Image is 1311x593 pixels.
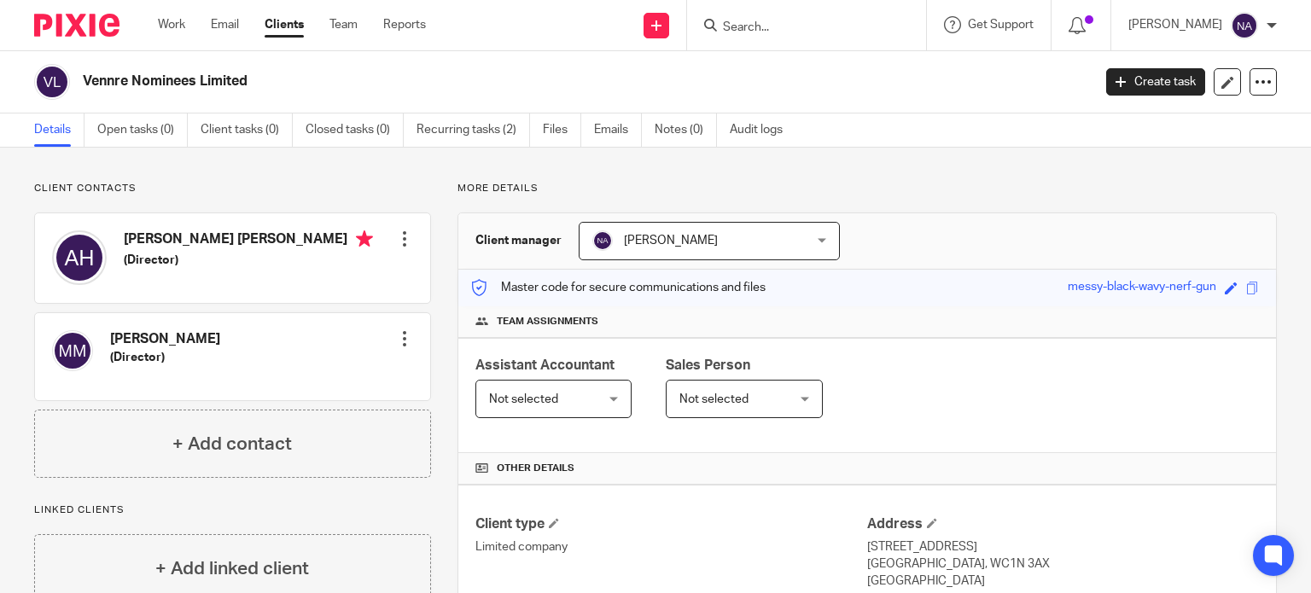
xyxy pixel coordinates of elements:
a: Emails [594,113,642,147]
a: Audit logs [730,113,795,147]
a: Files [543,113,581,147]
p: Limited company [475,538,867,555]
a: Client tasks (0) [201,113,293,147]
h4: Client type [475,515,867,533]
img: svg%3E [34,64,70,100]
h4: [PERSON_NAME] [PERSON_NAME] [124,230,373,252]
input: Search [721,20,875,36]
span: [PERSON_NAME] [624,235,718,247]
a: Team [329,16,358,33]
a: Details [34,113,84,147]
h4: Address [867,515,1259,533]
h2: Vennre Nominees Limited [83,73,881,90]
p: Linked clients [34,503,431,517]
span: Other details [497,462,574,475]
a: Clients [265,16,304,33]
span: Assistant Accountant [475,358,615,372]
img: Pixie [34,14,119,37]
span: Get Support [968,19,1034,31]
img: svg%3E [592,230,613,251]
p: Master code for secure communications and files [471,279,766,296]
div: messy-black-wavy-nerf-gun [1068,278,1216,298]
img: svg%3E [52,230,107,285]
p: Client contacts [34,182,431,195]
p: [STREET_ADDRESS] [867,538,1259,555]
span: Sales Person [666,358,750,372]
p: More details [457,182,1277,195]
i: Primary [356,230,373,247]
a: Closed tasks (0) [306,113,404,147]
span: Not selected [679,393,749,405]
h4: + Add linked client [155,555,309,582]
h5: (Director) [110,349,220,366]
p: [PERSON_NAME] [1128,16,1222,33]
h4: + Add contact [172,431,292,457]
span: Team assignments [497,315,598,328]
img: svg%3E [1231,12,1258,39]
a: Notes (0) [655,113,717,147]
h3: Client manager [475,232,562,249]
a: Work [158,16,185,33]
p: [GEOGRAPHIC_DATA], WC1N 3AX [867,555,1259,573]
img: svg%3E [52,330,93,371]
span: Not selected [489,393,558,405]
a: Email [211,16,239,33]
a: Open tasks (0) [97,113,188,147]
h4: [PERSON_NAME] [110,330,220,348]
a: Recurring tasks (2) [417,113,530,147]
p: [GEOGRAPHIC_DATA] [867,573,1259,590]
h5: (Director) [124,252,373,269]
a: Reports [383,16,426,33]
a: Create task [1106,68,1205,96]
